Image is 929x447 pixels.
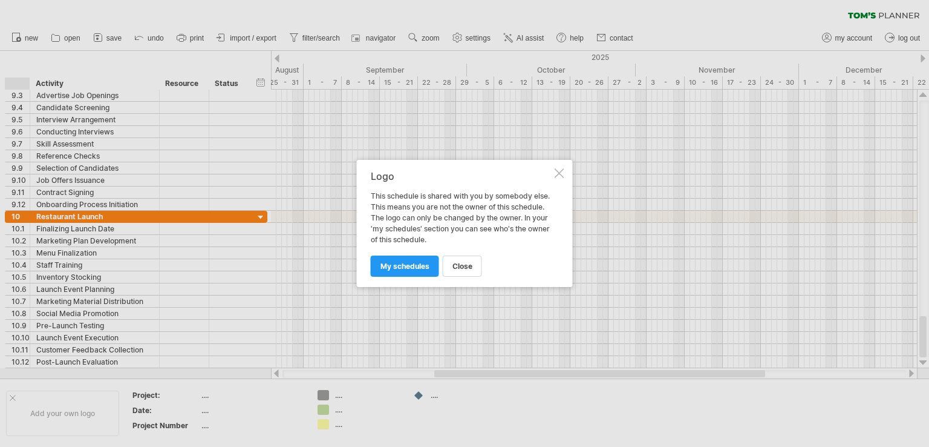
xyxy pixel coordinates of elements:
div: This schedule is shared with you by somebody else. This means you are not the owner of this sched... [371,171,552,276]
span: close [452,262,472,271]
a: my schedules [371,256,439,277]
a: close [443,256,482,277]
span: my schedules [380,262,429,271]
div: Logo [371,171,552,182]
